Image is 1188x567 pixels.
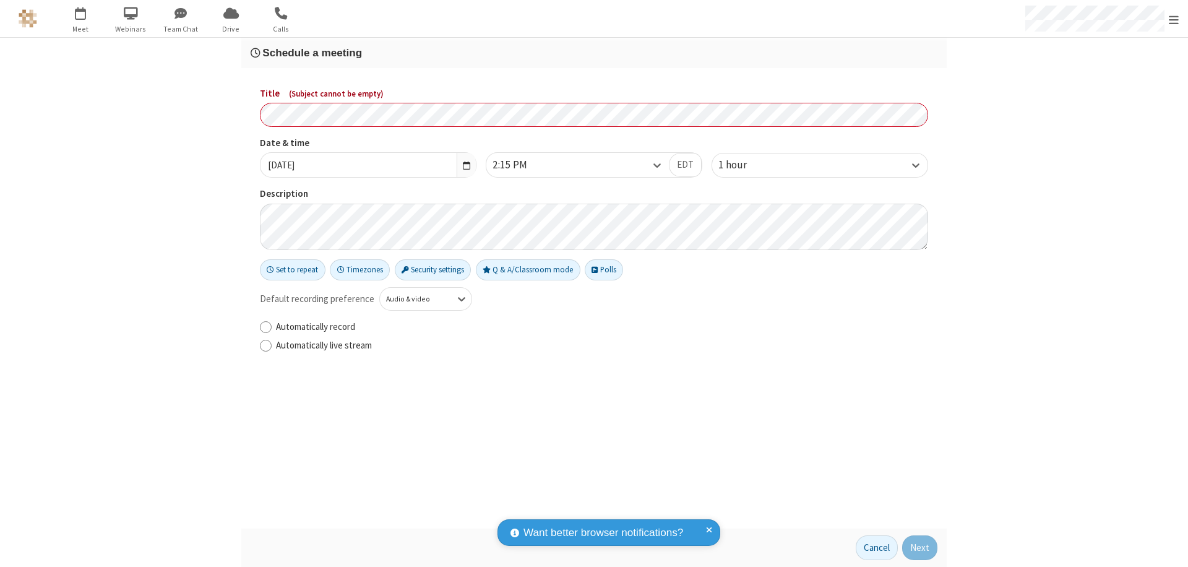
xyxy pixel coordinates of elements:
div: 2:15 PM [493,157,548,173]
button: Q & A/Classroom mode [476,259,580,280]
span: ( Subject cannot be empty ) [289,89,384,99]
button: Polls [585,259,623,280]
button: Cancel [856,535,898,560]
span: Calls [258,24,304,35]
button: Set to repeat [260,259,325,280]
span: Schedule a meeting [262,46,362,59]
label: Title [260,87,928,101]
button: Next [902,535,937,560]
iframe: Chat [1157,535,1179,558]
label: Description [260,187,928,201]
div: Audio & video [386,293,445,305]
div: 1 hour [718,157,768,173]
button: Timezones [330,259,390,280]
span: Team Chat [158,24,204,35]
span: Webinars [108,24,154,35]
label: Automatically record [276,320,928,334]
span: Want better browser notifications? [523,525,683,541]
img: QA Selenium DO NOT DELETE OR CHANGE [19,9,37,28]
label: Date & time [260,136,476,150]
span: Default recording preference [260,292,374,306]
button: EDT [669,153,702,178]
button: Security settings [395,259,471,280]
span: Drive [208,24,254,35]
label: Automatically live stream [276,339,928,353]
span: Meet [58,24,104,35]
